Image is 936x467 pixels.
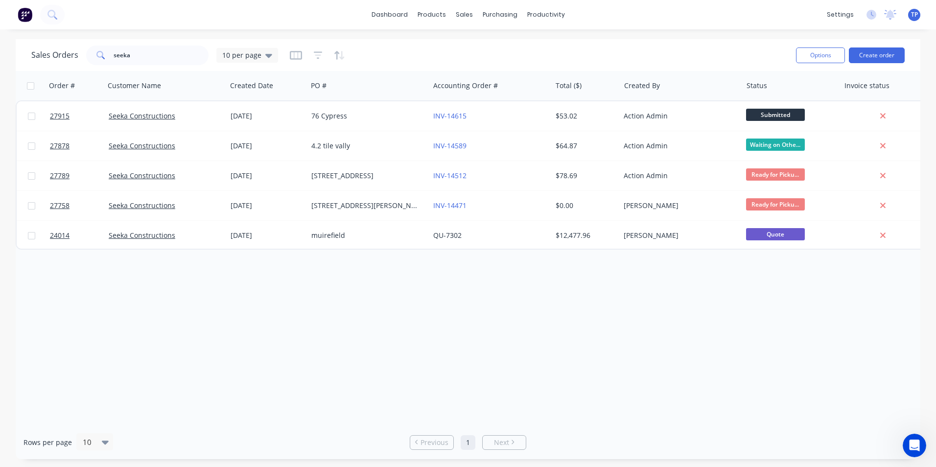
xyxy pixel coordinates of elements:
[624,141,732,151] div: Action Admin
[624,231,732,240] div: [PERSON_NAME]
[796,47,845,63] button: Options
[556,111,613,121] div: $53.02
[231,141,304,151] div: [DATE]
[50,171,70,181] span: 27789
[231,231,304,240] div: [DATE]
[50,161,109,190] a: 27789
[50,111,70,121] span: 27915
[222,50,261,60] span: 10 per page
[108,81,161,91] div: Customer Name
[556,201,613,210] div: $0.00
[433,141,467,150] a: INV-14589
[556,231,613,240] div: $12,477.96
[556,81,582,91] div: Total ($)
[109,141,175,150] a: Seeka Constructions
[451,7,478,22] div: sales
[367,7,413,22] a: dashboard
[433,231,462,240] a: QU-7302
[50,221,109,250] a: 24014
[31,50,78,60] h1: Sales Orders
[483,438,526,447] a: Next page
[822,7,859,22] div: settings
[410,438,453,447] a: Previous page
[231,201,304,210] div: [DATE]
[461,435,475,450] a: Page 1 is your current page
[433,111,467,120] a: INV-14615
[50,141,70,151] span: 27878
[421,438,448,447] span: Previous
[746,109,805,121] span: Submitted
[624,171,732,181] div: Action Admin
[624,111,732,121] div: Action Admin
[50,131,109,161] a: 27878
[747,81,767,91] div: Status
[413,7,451,22] div: products
[406,435,530,450] ul: Pagination
[911,10,918,19] span: TP
[746,139,805,151] span: Waiting on Othe...
[478,7,522,22] div: purchasing
[522,7,570,22] div: productivity
[311,201,420,210] div: [STREET_ADDRESS][PERSON_NAME]
[556,171,613,181] div: $78.69
[50,191,109,220] a: 27758
[844,81,889,91] div: Invoice status
[433,201,467,210] a: INV-14471
[494,438,509,447] span: Next
[109,231,175,240] a: Seeka Constructions
[746,198,805,210] span: Ready for Picku...
[624,201,732,210] div: [PERSON_NAME]
[311,171,420,181] div: [STREET_ADDRESS]
[311,231,420,240] div: muirefield
[50,101,109,131] a: 27915
[903,434,926,457] iframe: Intercom live chat
[109,171,175,180] a: Seeka Constructions
[231,111,304,121] div: [DATE]
[50,231,70,240] span: 24014
[114,46,209,65] input: Search...
[230,81,273,91] div: Created Date
[433,171,467,180] a: INV-14512
[50,201,70,210] span: 27758
[109,111,175,120] a: Seeka Constructions
[231,171,304,181] div: [DATE]
[18,7,32,22] img: Factory
[433,81,498,91] div: Accounting Order #
[556,141,613,151] div: $64.87
[746,168,805,181] span: Ready for Picku...
[49,81,75,91] div: Order #
[311,141,420,151] div: 4.2 tile vally
[23,438,72,447] span: Rows per page
[746,228,805,240] span: Quote
[311,81,327,91] div: PO #
[624,81,660,91] div: Created By
[109,201,175,210] a: Seeka Constructions
[311,111,420,121] div: 76 Cypress
[849,47,905,63] button: Create order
